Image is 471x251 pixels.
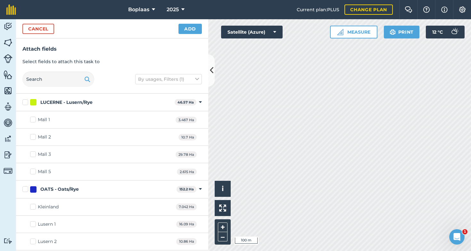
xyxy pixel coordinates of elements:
span: 10.86 Ha [176,238,197,245]
div: Please let me know if you are not pleased with fieldmargin and we can speak about it personally. [10,116,100,135]
span: 2025 [167,6,179,13]
img: svg+xml;base64,PD94bWwgdmVyc2lvbj0iMS4wIiBlbmNvZGluZz0idXRmLTgiPz4KPCEtLSBHZW5lcmF0b3I6IEFkb2JlIE... [4,118,12,128]
div: Thank you for continuing using fieldmargin. [10,56,100,69]
button: Upload attachment [30,202,36,207]
img: Ruler icon [337,29,343,35]
span: 12 ° C [432,26,443,38]
p: Select fields to attach this task to [22,58,202,65]
textarea: Message… [5,188,123,199]
img: A cog icon [459,6,466,13]
img: svg+xml;base64,PHN2ZyB4bWxucz0iaHR0cDovL3d3dy53My5vcmcvMjAwMC9zdmciIHdpZHRoPSI1NiIgaGVpZ2h0PSI2MC... [4,86,12,96]
button: 12 °C [426,26,465,38]
div: Mall 2 [38,134,51,140]
button: – [218,232,227,241]
span: 7.042 Ha [176,204,197,210]
button: Add [178,24,202,34]
img: svg+xml;base64,PD94bWwgdmVyc2lvbj0iMS4wIiBlbmNvZGluZz0idXRmLTgiPz4KPCEtLSBHZW5lcmF0b3I6IEFkb2JlIE... [4,54,12,63]
button: i [215,181,231,197]
span: 16.09 Ha [176,221,197,228]
button: Print [384,26,420,38]
img: svg+xml;base64,PHN2ZyB4bWxucz0iaHR0cDovL3d3dy53My5vcmcvMjAwMC9zdmciIHdpZHRoPSIxOSIgaGVpZ2h0PSIyNC... [84,75,90,83]
div: Mall 1 [38,116,50,123]
span: i [222,185,224,193]
img: A question mark icon [423,6,430,13]
img: Four arrows, one pointing top left, one top right, one bottom right and the last bottom left [219,205,226,212]
img: svg+xml;base64,PD94bWwgdmVyc2lvbj0iMS4wIiBlbmNvZGluZz0idXRmLTgiPz4KPCEtLSBHZW5lcmF0b3I6IEFkb2JlIE... [4,134,12,144]
h1: Daisy [31,3,45,8]
button: Measure [330,26,377,38]
div: Lusern 2 [38,238,57,245]
img: Profile image for Daisy [18,4,29,14]
img: Two speech bubbles overlapping with the left bubble in the forefront [405,6,412,13]
div: Kleinland [38,204,59,210]
div: We would be really grateful if you could write us an review on the independent website Capterra. ... [10,72,100,104]
h3: Attach fields [22,45,202,53]
span: Current plan : PLUS [297,6,339,13]
a: Change plan [344,4,393,15]
div: Lusern 1 [38,221,56,228]
div: Daisy says… [5,37,123,172]
p: Active 11h ago [31,8,62,14]
span: 2.615 Ha [177,169,197,175]
div: Daisy • 20h ago [10,159,42,163]
img: svg+xml;base64,PD94bWwgdmVyc2lvbj0iMS4wIiBlbmNvZGluZz0idXRmLTgiPz4KPCEtLSBHZW5lcmF0b3I6IEFkb2JlIE... [4,150,12,160]
button: + [218,222,227,232]
img: svg+xml;base64,PD94bWwgdmVyc2lvbj0iMS4wIiBlbmNvZGluZz0idXRmLTgiPz4KPCEtLSBHZW5lcmF0b3I6IEFkb2JlIE... [4,22,12,31]
button: Emoji picker [10,202,15,207]
img: svg+xml;base64,PHN2ZyB4bWxucz0iaHR0cDovL3d3dy53My5vcmcvMjAwMC9zdmciIHdpZHRoPSI1NiIgaGVpZ2h0PSI2MC... [4,38,12,47]
strong: 46.57 Ha [178,100,194,105]
button: By usages, Filters (1) [135,74,202,84]
span: 29.78 Ha [176,151,197,158]
button: Start recording [41,202,46,207]
div: Follow to submit your review. [10,107,100,113]
button: Home [100,3,112,15]
div: LUCERNE - Lusern/Rye [40,99,93,106]
button: Cancel [22,24,54,34]
span: 3.467 Ha [176,117,197,123]
img: svg+xml;base64,PHN2ZyB4bWxucz0iaHR0cDovL3d3dy53My5vcmcvMjAwMC9zdmciIHdpZHRoPSI1NiIgaGVpZ2h0PSI2MC... [4,70,12,79]
span: 1 [462,229,467,234]
a: this link [24,107,42,112]
img: svg+xml;base64,PD94bWwgdmVyc2lvbj0iMS4wIiBlbmNvZGluZz0idXRmLTgiPz4KPCEtLSBHZW5lcmF0b3I6IEFkb2JlIE... [4,166,12,175]
span: Boplaas [128,6,149,13]
button: Send a message… [110,199,120,210]
img: fieldmargin Logo [6,4,16,15]
div: Daisy [10,148,100,154]
img: svg+xml;base64,PHN2ZyB4bWxucz0iaHR0cDovL3d3dy53My5vcmcvMjAwMC9zdmciIHdpZHRoPSIxOSIgaGVpZ2h0PSIyNC... [390,28,396,36]
button: Satellite (Azure) [221,26,283,38]
div: Hi [PERSON_NAME], are you able to help by writing a review? ⭐️ [10,41,100,53]
img: svg+xml;base64,PD94bWwgdmVyc2lvbj0iMS4wIiBlbmNvZGluZz0idXRmLTgiPz4KPCEtLSBHZW5lcmF0b3I6IEFkb2JlIE... [4,102,12,112]
img: svg+xml;base64,PHN2ZyB4bWxucz0iaHR0cDovL3d3dy53My5vcmcvMjAwMC9zdmciIHdpZHRoPSIxNyIgaGVpZ2h0PSIxNy... [441,6,448,13]
div: OATS - Oats/Rye [40,186,79,193]
div: Close [112,3,124,14]
div: Mall 3 [38,151,51,158]
div: Hi [PERSON_NAME], are you able to help by writing a review? ⭐️Thank you for continuing using fiel... [5,37,105,158]
iframe: Intercom live chat [449,229,465,245]
div: Mall 5 [38,168,51,175]
button: Gif picker [20,202,25,207]
span: 10.7 Ha [178,134,197,141]
input: Search [22,71,94,87]
div: All the best, [10,138,100,145]
strong: 152.2 Ha [179,187,194,191]
img: svg+xml;base64,PD94bWwgdmVyc2lvbj0iMS4wIiBlbmNvZGluZz0idXRmLTgiPz4KPCEtLSBHZW5lcmF0b3I6IEFkb2JlIE... [448,26,461,38]
button: go back [4,3,16,15]
img: svg+xml;base64,PD94bWwgdmVyc2lvbj0iMS4wIiBlbmNvZGluZz0idXRmLTgiPz4KPCEtLSBHZW5lcmF0b3I6IEFkb2JlIE... [4,238,12,244]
